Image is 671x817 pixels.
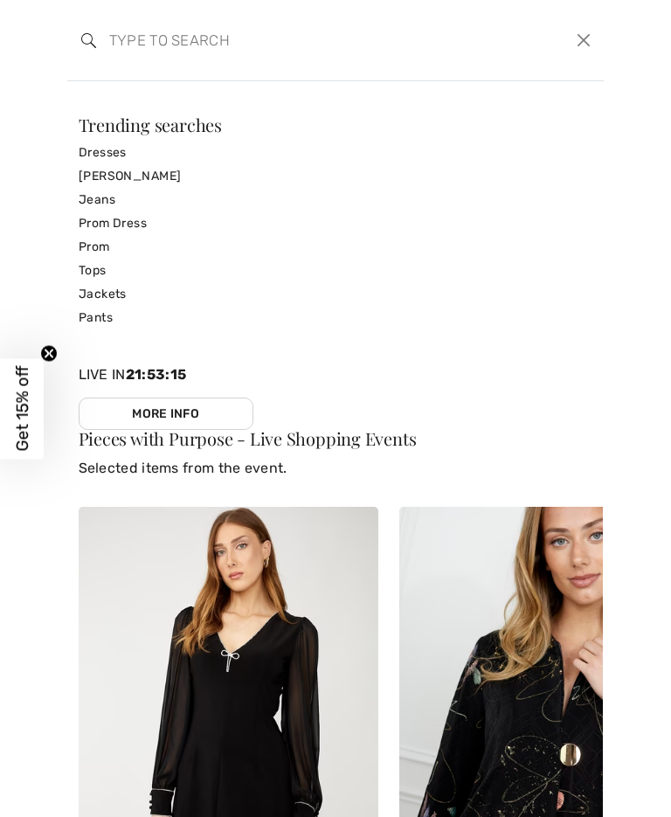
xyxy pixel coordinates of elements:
input: TYPE TO SEARCH [96,14,464,66]
a: Prom Dress [79,211,593,235]
div: Live In [79,364,253,430]
a: Dresses [79,141,593,164]
a: Pants [79,306,593,329]
p: Selected items from the event. [79,458,593,479]
span: 21:53:15 [126,366,186,383]
a: Jeans [79,188,593,211]
a: More Info [79,398,253,430]
button: Close teaser [40,344,58,362]
div: Trending searches [79,116,593,134]
img: search the website [81,33,96,48]
a: Prom [79,235,593,259]
span: Pieces with Purpose - Live Shopping Events [79,426,417,450]
a: Tops [79,259,593,282]
button: Close [571,27,597,53]
a: Jackets [79,282,593,306]
span: Get 15% off [12,366,32,452]
a: [PERSON_NAME] [79,164,593,188]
